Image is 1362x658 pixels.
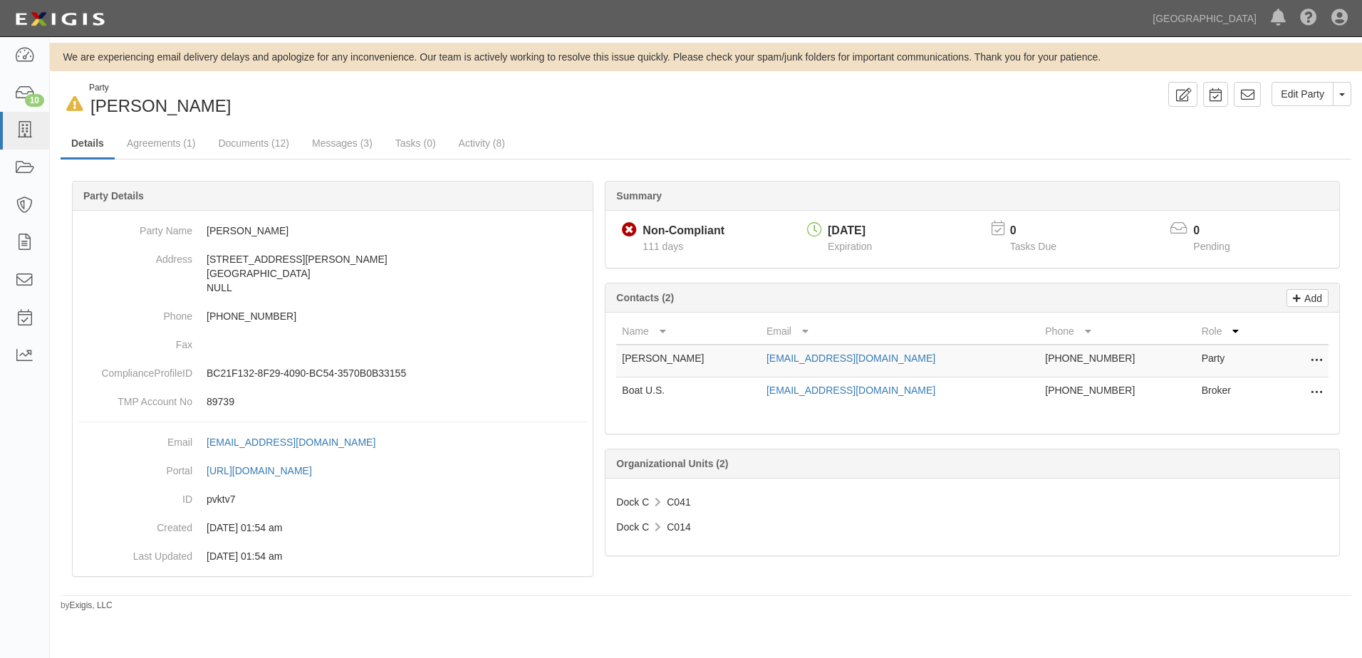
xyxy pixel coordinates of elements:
td: [PHONE_NUMBER] [1039,377,1195,409]
span: Since 05/05/2025 [643,241,683,252]
dt: TMP Account No [78,387,192,409]
span: Dock C [616,496,649,508]
a: Activity (8) [448,129,516,157]
span: Tasks Due [1010,241,1056,252]
td: Broker [1196,377,1272,409]
a: Exigis, LLC [70,600,113,610]
dt: Portal [78,456,192,478]
a: [EMAIL_ADDRESS][DOMAIN_NAME] [766,385,935,396]
th: Name [616,318,761,345]
a: [EMAIL_ADDRESS][DOMAIN_NAME] [766,352,935,364]
th: Phone [1039,318,1195,345]
div: Party [89,82,231,94]
p: 0 [1010,223,1074,239]
img: logo-5460c22ac91f19d4615b14bd174203de0afe785f0fc80cf4dbbc73dc1793850b.png [11,6,109,32]
a: Messages (3) [301,129,383,157]
th: Email [761,318,1039,345]
small: by [61,600,113,612]
dt: Email [78,428,192,449]
td: Party [1196,345,1272,377]
a: Agreements (1) [116,129,206,157]
dd: 07/20/2024 01:54 am [78,513,587,542]
a: Documents (12) [207,129,300,157]
i: Help Center - Complianz [1300,10,1317,27]
th: Role [1196,318,1272,345]
td: [PERSON_NAME] [616,345,761,377]
td: [PHONE_NUMBER] [1039,345,1195,377]
a: Edit Party [1272,82,1334,106]
b: Party Details [83,190,144,202]
p: 89739 [207,395,587,409]
b: Summary [616,190,662,202]
b: Contacts (2) [616,292,674,303]
dt: Fax [78,330,192,352]
p: BC21F132-8F29-4090-BC54-3570B0B33155 [207,366,587,380]
dd: [PERSON_NAME] [78,216,587,245]
p: 0 [1193,223,1247,239]
a: [URL][DOMAIN_NAME] [207,465,328,476]
a: [EMAIL_ADDRESS][DOMAIN_NAME] [207,437,391,448]
dt: Last Updated [78,542,192,563]
dd: 07/20/2024 01:54 am [78,542,587,570]
dd: pvktv7 [78,485,587,513]
div: Non-Compliant [643,223,724,239]
span: C014 [667,521,690,533]
dd: [PHONE_NUMBER] [78,302,587,330]
dt: ComplianceProfileID [78,359,192,380]
div: 10 [25,94,44,107]
a: Tasks (0) [385,129,447,157]
span: Expiration [828,241,872,252]
dt: Created [78,513,192,535]
dt: ID [78,485,192,506]
a: [GEOGRAPHIC_DATA] [1145,4,1264,33]
div: We are experiencing email delivery delays and apologize for any inconvenience. Our team is active... [50,50,1362,64]
td: Boat U.S. [616,377,761,409]
i: In Default since 06/02/2025 [66,97,83,112]
div: William H Woodruff [61,82,695,118]
i: Non-Compliant [622,223,637,238]
p: Add [1301,290,1322,306]
span: Dock C [616,521,649,533]
span: C041 [667,496,690,508]
dd: [STREET_ADDRESS][PERSON_NAME] [GEOGRAPHIC_DATA] NULL [78,245,587,302]
a: Add [1286,289,1329,307]
div: [EMAIL_ADDRESS][DOMAIN_NAME] [207,435,375,449]
span: Pending [1193,241,1230,252]
dt: Phone [78,302,192,323]
a: Details [61,129,115,160]
dt: Address [78,245,192,266]
span: [PERSON_NAME] [90,96,231,115]
div: [DATE] [828,223,872,239]
b: Organizational Units (2) [616,458,728,469]
dt: Party Name [78,216,192,238]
